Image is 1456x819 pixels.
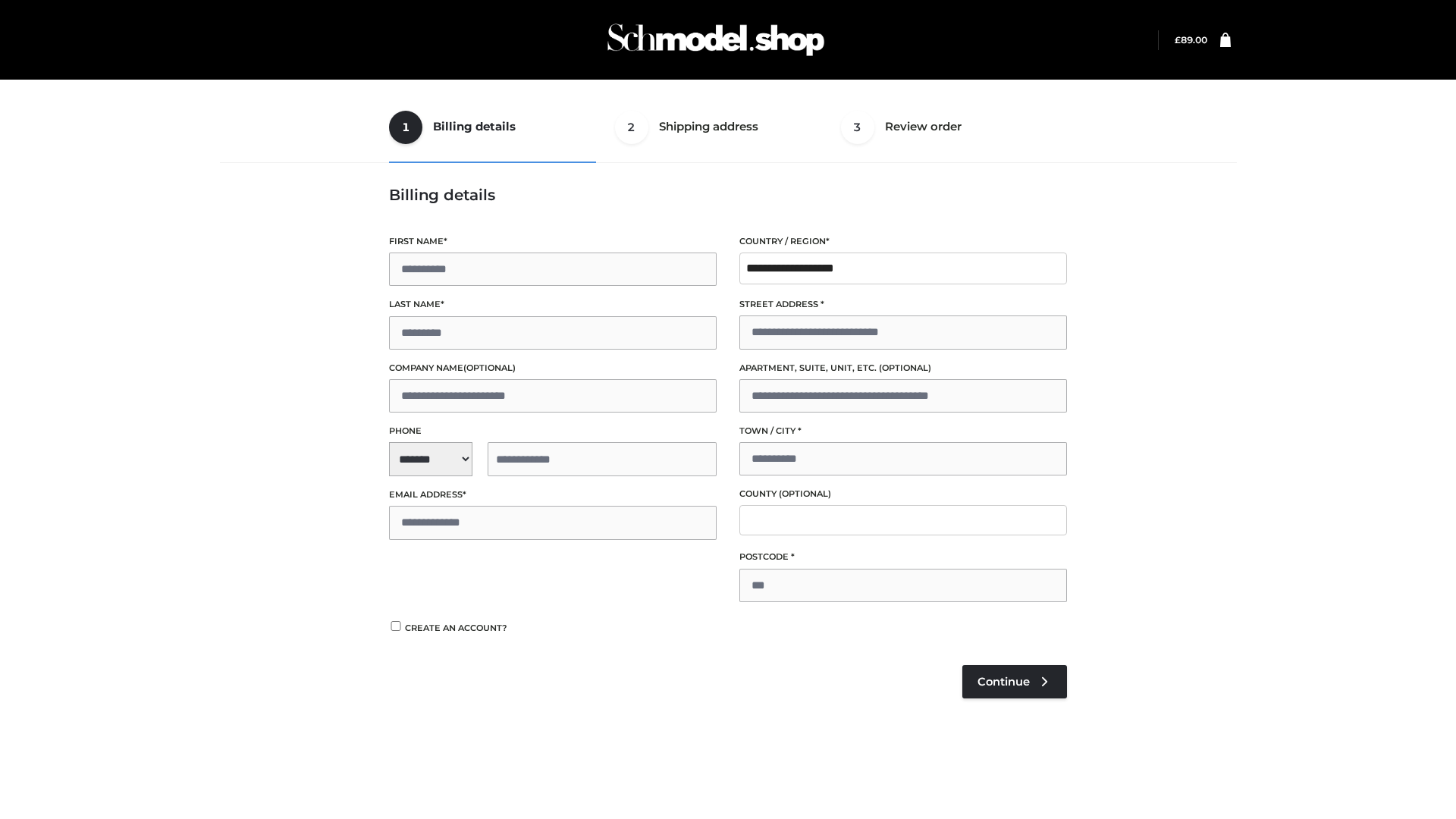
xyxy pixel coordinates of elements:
[389,234,717,249] label: First name
[1175,34,1207,45] bdi: 89.00
[879,362,931,373] span: (optional)
[389,361,717,375] label: Company name
[602,10,830,70] img: Schmodel Admin 964
[389,488,717,502] label: Email address
[405,623,507,633] span: Create an account?
[389,297,717,312] label: Last name
[962,665,1067,698] a: Continue
[739,487,1067,501] label: County
[1175,34,1207,45] a: £89.00
[463,362,516,373] span: (optional)
[739,424,1067,438] label: Town / City
[389,621,403,631] input: Create an account?
[739,234,1067,249] label: Country / Region
[739,297,1067,312] label: Street address
[389,186,1067,204] h3: Billing details
[739,550,1067,564] label: Postcode
[977,675,1030,689] span: Continue
[739,361,1067,375] label: Apartment, suite, unit, etc.
[389,424,717,438] label: Phone
[779,488,831,499] span: (optional)
[1175,34,1181,45] span: £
